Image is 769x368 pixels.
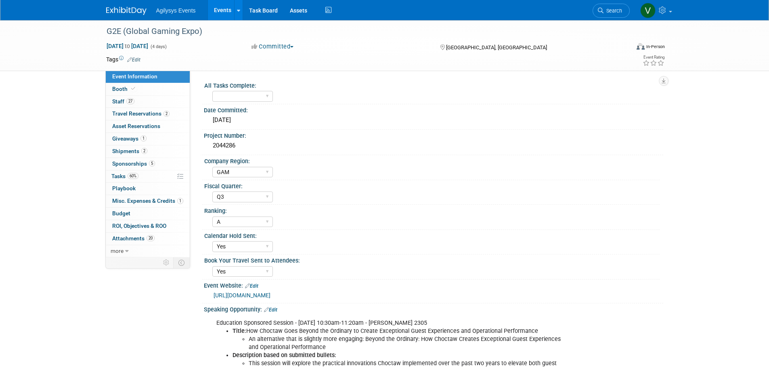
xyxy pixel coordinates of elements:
[204,230,660,240] div: Calendar Hold Sent:
[177,198,183,204] span: 1
[249,42,297,51] button: Committed
[593,4,630,18] a: Search
[163,111,170,117] span: 2
[204,205,660,215] div: Ranking:
[106,71,190,83] a: Event Information
[141,148,147,154] span: 2
[112,198,183,204] span: Misc. Expenses & Credits
[249,335,570,351] li: An alternative that is slightly more engaging: Beyond the Ordinary: How Choctaw Creates Exception...
[140,135,147,141] span: 1
[646,44,665,50] div: In-Person
[112,148,147,154] span: Shipments
[112,73,157,80] span: Event Information
[112,235,155,242] span: Attachments
[264,307,277,313] a: Edit
[112,185,136,191] span: Playbook
[446,44,547,50] span: [GEOGRAPHIC_DATA], [GEOGRAPHIC_DATA]
[245,283,258,289] a: Edit
[147,235,155,241] span: 20
[131,86,135,91] i: Booth reservation complete
[159,257,174,268] td: Personalize Event Tab Strip
[204,104,663,114] div: Date Committed:
[106,195,190,207] a: Misc. Expenses & Credits1
[106,133,190,145] a: Giveaways1
[603,8,622,14] span: Search
[128,173,138,179] span: 60%
[214,292,270,299] a: [URL][DOMAIN_NAME]
[112,98,134,105] span: Staff
[233,352,336,359] b: Description based on submitted bullets:
[106,96,190,108] a: Staff27
[233,327,570,335] li: How Choctaw Goes Beyond the Ordinary to Create Exceptional Guest Experiences and Operational Perf...
[106,183,190,195] a: Playbook
[106,120,190,132] a: Asset Reservations
[106,108,190,120] a: Travel Reservations2
[104,24,618,39] div: G2E (Global Gaming Expo)
[106,42,149,50] span: [DATE] [DATE]
[640,3,656,18] img: Vaitiare Munoz
[106,55,140,63] td: Tags
[112,135,147,142] span: Giveaways
[112,160,155,167] span: Sponsorships
[156,7,196,14] span: Agilysys Events
[204,254,660,265] div: Book Your Travel Sent to Attendees:
[106,220,190,232] a: ROI, Objectives & ROO
[106,170,190,183] a: Tasks60%
[127,57,140,63] a: Edit
[124,43,131,49] span: to
[637,43,645,50] img: Format-Inperson.png
[204,80,660,90] div: All Tasks Complete:
[582,42,665,54] div: Event Format
[204,303,663,314] div: Speaking Opportunity:
[106,7,147,15] img: ExhibitDay
[150,44,167,49] span: (4 days)
[112,123,160,129] span: Asset Reservations
[111,173,138,179] span: Tasks
[204,130,663,140] div: Project Number:
[106,233,190,245] a: Attachments20
[210,114,657,126] div: [DATE]
[204,180,660,190] div: Fiscal Quarter:
[106,245,190,257] a: more
[204,280,663,290] div: Event Website:
[643,55,664,59] div: Event Rating
[204,155,660,165] div: Company Region:
[173,257,190,268] td: Toggle Event Tabs
[112,210,130,217] span: Budget
[106,208,190,220] a: Budget
[112,110,170,117] span: Travel Reservations
[111,248,124,254] span: more
[126,98,134,104] span: 27
[210,139,657,152] div: 2044286
[112,86,137,92] span: Booth
[233,328,246,334] b: Title:
[106,145,190,158] a: Shipments2
[106,83,190,95] a: Booth
[106,158,190,170] a: Sponsorships5
[149,160,155,166] span: 5
[112,223,166,229] span: ROI, Objectives & ROO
